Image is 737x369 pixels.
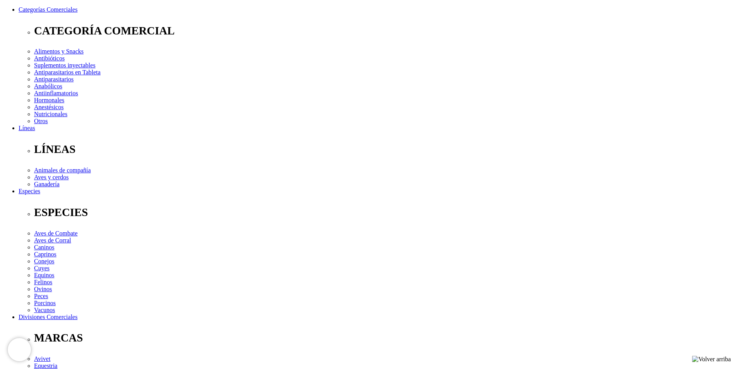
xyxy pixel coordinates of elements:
[34,111,67,117] a: Nutricionales
[34,62,96,69] a: Suplementos inyectables
[34,237,71,244] a: Aves de Corral
[34,167,91,173] a: Animales de compañía
[34,293,48,299] a: Peces
[19,6,77,13] a: Categorías Comerciales
[34,244,54,251] a: Caninos
[34,251,56,257] a: Caprinos
[34,307,55,313] a: Vacunos
[34,279,52,285] a: Felinos
[34,286,52,292] a: Ovinos
[19,125,35,131] a: Líneas
[34,355,50,362] a: Avivet
[34,48,84,55] a: Alimentos y Snacks
[19,188,40,194] a: Especies
[34,362,57,369] a: Equestria
[34,118,48,124] a: Otros
[34,55,65,62] a: Antibióticos
[19,314,77,320] a: Divisiones Comerciales
[692,356,731,363] img: Volver arriba
[34,174,68,180] a: Aves y cerdos
[34,24,734,37] p: CATEGORÍA COMERCIAL
[34,300,56,306] a: Porcinos
[34,331,734,344] p: MARCAS
[34,181,60,187] a: Ganadería
[34,230,78,237] a: Aves de Combate
[8,338,31,361] iframe: Brevo live chat
[34,83,62,89] a: Anabólicos
[34,90,78,96] a: Antiinflamatorios
[34,97,64,103] a: Hormonales
[34,104,63,110] a: Anestésicos
[34,76,74,82] a: Antiparasitarios
[34,272,54,278] a: Equinos
[34,206,734,219] p: ESPECIES
[34,69,101,76] a: Antiparasitarios en Tableta
[34,265,50,271] a: Cuyes
[34,258,54,264] a: Conejos
[34,143,734,156] p: LÍNEAS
